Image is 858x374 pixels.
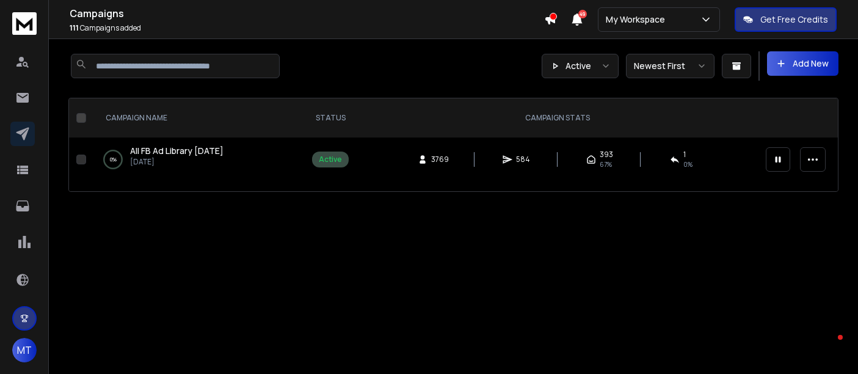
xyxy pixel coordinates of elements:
[606,13,670,26] p: My Workspace
[12,12,37,35] img: logo
[683,150,686,159] span: 1
[600,150,613,159] span: 393
[600,159,612,169] span: 67 %
[91,98,305,137] th: CAMPAIGN NAME
[626,54,714,78] button: Newest First
[319,155,342,164] div: Active
[70,23,544,33] p: Campaigns added
[130,157,224,167] p: [DATE]
[110,153,117,166] p: 0 %
[760,13,828,26] p: Get Free Credits
[813,332,843,361] iframe: Intercom live chat
[578,10,587,18] span: 49
[70,6,544,21] h1: Campaigns
[91,137,305,182] td: 0%All FB Ad Library [DATE][DATE]
[565,60,591,72] p: Active
[431,155,449,164] span: 3769
[516,155,530,164] span: 584
[70,23,79,33] span: 111
[12,338,37,362] button: MT
[356,98,758,137] th: CAMPAIGN STATS
[767,51,838,76] button: Add New
[130,145,224,156] span: All FB Ad Library [DATE]
[735,7,837,32] button: Get Free Credits
[683,159,693,169] span: 0 %
[130,145,224,157] a: All FB Ad Library [DATE]
[305,98,356,137] th: STATUS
